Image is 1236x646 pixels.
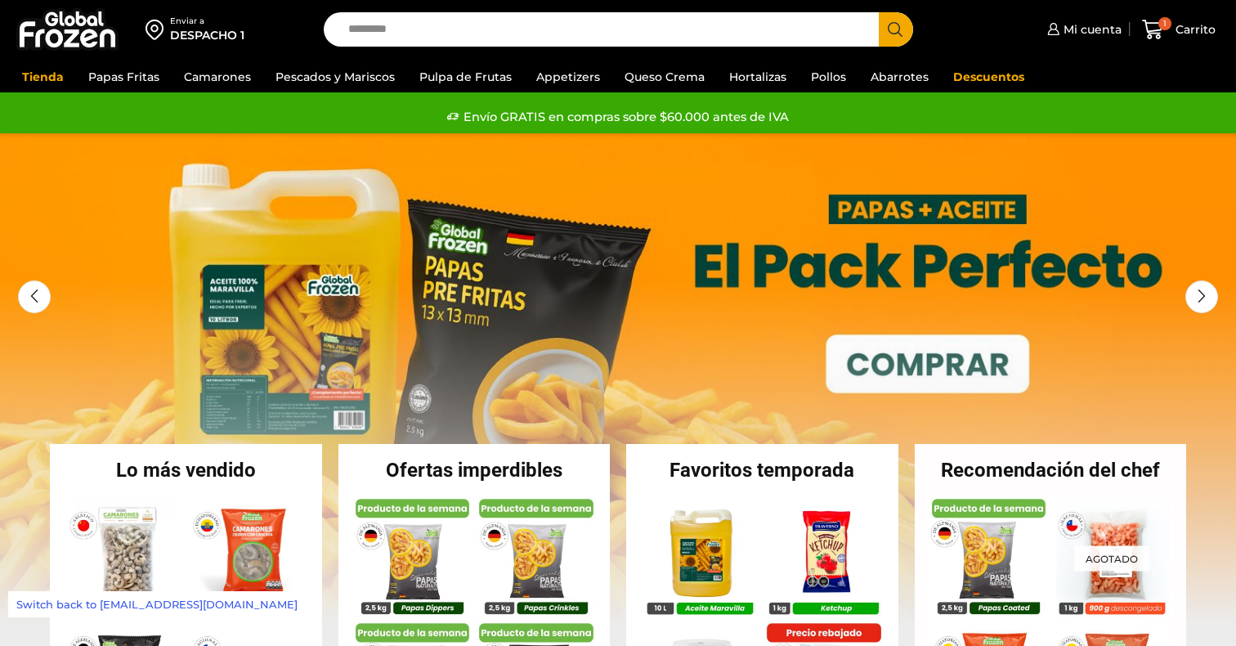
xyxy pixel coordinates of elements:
h2: Recomendación del chef [915,460,1187,480]
a: Appetizers [528,61,608,92]
a: Switch back to [EMAIL_ADDRESS][DOMAIN_NAME] [8,591,306,617]
a: Hortalizas [721,61,795,92]
div: Enviar a [170,16,244,27]
a: 1 Carrito [1138,11,1220,49]
div: DESPACHO 1 [170,27,244,43]
a: Pulpa de Frutas [411,61,520,92]
p: Agotado [1074,545,1149,571]
span: Carrito [1171,21,1216,38]
button: Search button [879,12,913,47]
a: Pescados y Mariscos [267,61,403,92]
div: Next slide [1185,280,1218,313]
a: Papas Fritas [80,61,168,92]
a: Tienda [14,61,72,92]
a: Pollos [803,61,854,92]
a: Camarones [176,61,259,92]
h2: Lo más vendido [50,460,322,480]
a: Abarrotes [862,61,937,92]
span: 1 [1158,17,1171,30]
h2: Favoritos temporada [626,460,898,480]
div: Previous slide [18,280,51,313]
a: Mi cuenta [1043,13,1122,46]
a: Queso Crema [616,61,713,92]
img: address-field-icon.svg [146,16,170,43]
span: Mi cuenta [1059,21,1122,38]
a: Descuentos [945,61,1032,92]
h2: Ofertas imperdibles [338,460,611,480]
